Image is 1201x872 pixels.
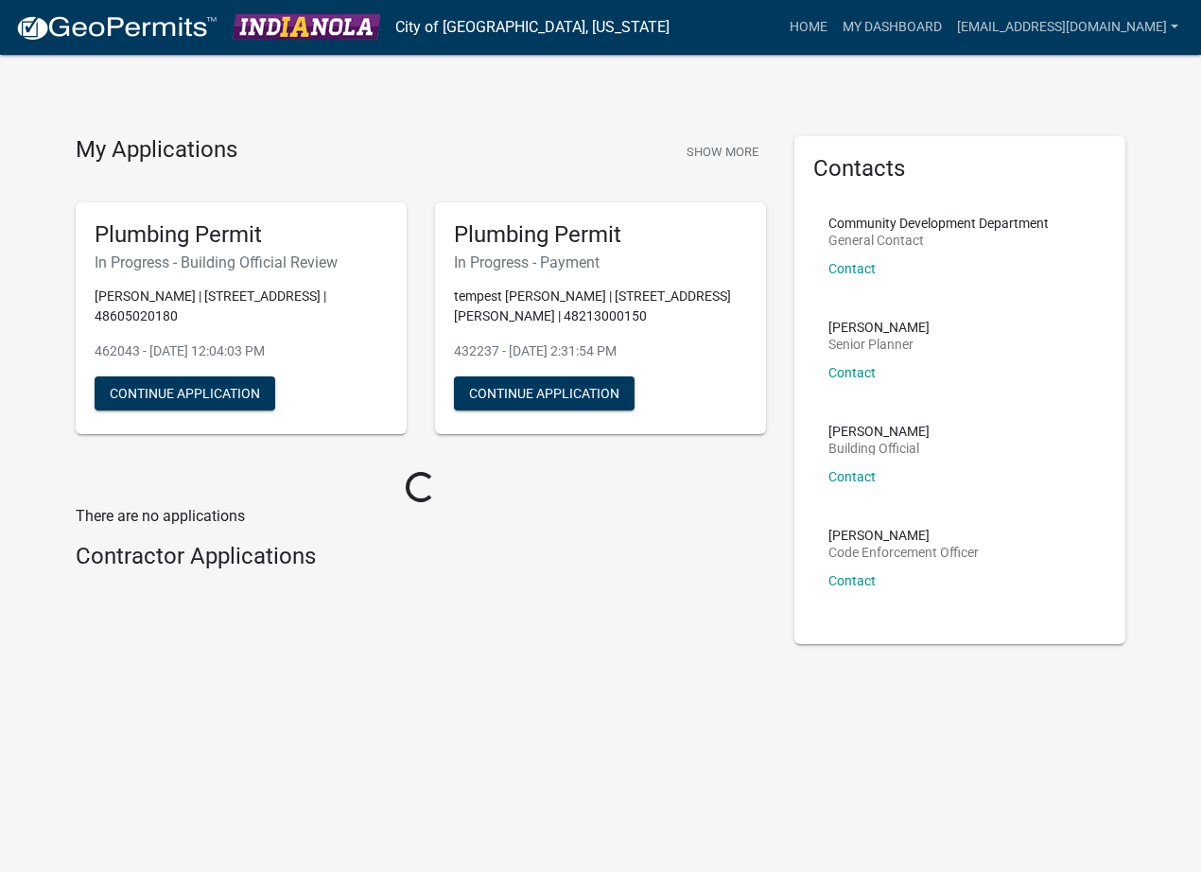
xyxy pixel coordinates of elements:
h4: My Applications [76,136,237,165]
button: Show More [679,136,766,167]
p: 462043 - [DATE] 12:04:03 PM [95,341,388,361]
a: Home [782,9,835,45]
p: [PERSON_NAME] [828,529,979,542]
p: [PERSON_NAME] | [STREET_ADDRESS] | 48605020180 [95,287,388,326]
button: Continue Application [95,376,275,410]
h5: Contacts [813,155,1106,183]
p: 432237 - [DATE] 2:31:54 PM [454,341,747,361]
a: My Dashboard [835,9,949,45]
wm-workflow-list-section: Contractor Applications [76,543,766,578]
h6: In Progress - Building Official Review [95,253,388,271]
a: [EMAIL_ADDRESS][DOMAIN_NAME] [949,9,1186,45]
p: [PERSON_NAME] [828,425,930,438]
img: City of Indianola, Iowa [233,14,380,40]
button: Continue Application [454,376,635,410]
p: There are no applications [76,505,766,528]
p: Senior Planner [828,338,930,351]
p: [PERSON_NAME] [828,321,930,334]
a: Contact [828,261,876,276]
h5: Plumbing Permit [95,221,388,249]
a: City of [GEOGRAPHIC_DATA], [US_STATE] [395,11,670,44]
h6: In Progress - Payment [454,253,747,271]
p: tempest [PERSON_NAME] | [STREET_ADDRESS][PERSON_NAME] | 48213000150 [454,287,747,326]
a: Contact [828,573,876,588]
a: Contact [828,469,876,484]
h5: Plumbing Permit [454,221,747,249]
p: Community Development Department [828,217,1049,230]
a: Contact [828,365,876,380]
p: Code Enforcement Officer [828,546,979,559]
p: Building Official [828,442,930,455]
h4: Contractor Applications [76,543,766,570]
p: General Contact [828,234,1049,247]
